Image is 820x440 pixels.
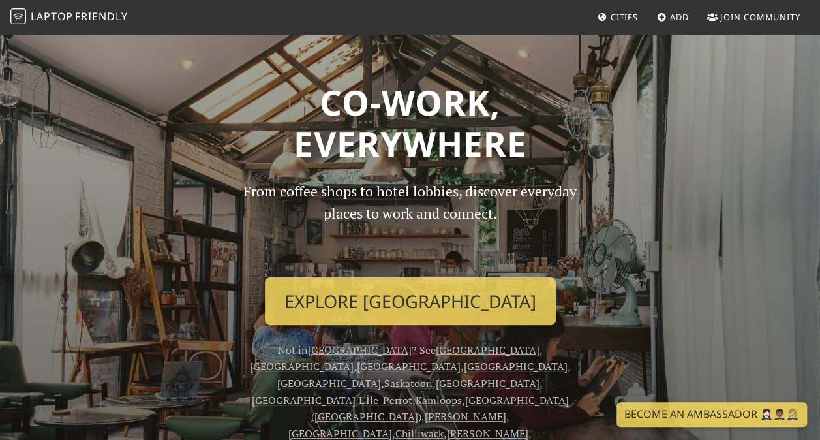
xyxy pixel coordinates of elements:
a: [GEOGRAPHIC_DATA] [436,376,539,390]
a: [GEOGRAPHIC_DATA] [308,343,412,357]
a: Add [652,5,694,29]
span: Laptop [31,9,73,24]
a: [GEOGRAPHIC_DATA] [277,376,381,390]
a: Saskatoon [384,376,433,390]
a: Join Community [702,5,806,29]
p: From coffee shops to hotel lobbies, discover everyday places to work and connect. [232,180,588,267]
a: [GEOGRAPHIC_DATA] [250,359,354,373]
img: LaptopFriendly [10,8,26,24]
a: [GEOGRAPHIC_DATA] [464,359,568,373]
a: LaptopFriendly LaptopFriendly [10,6,128,29]
span: Join Community [720,11,800,23]
a: [GEOGRAPHIC_DATA] [436,343,539,357]
a: Become an Ambassador 🤵🏻‍♀️🤵🏾‍♂️🤵🏼‍♀️ [616,402,807,427]
span: Friendly [75,9,127,24]
h1: Co-work, Everywhere [46,82,774,165]
a: Cities [592,5,643,29]
a: Kamloops [416,393,462,407]
a: L'Île-Perrot [359,393,412,407]
span: Cities [611,11,638,23]
span: Add [670,11,689,23]
a: [GEOGRAPHIC_DATA] [357,359,461,373]
a: Explore [GEOGRAPHIC_DATA] [265,277,556,326]
a: [PERSON_NAME] [425,409,506,424]
a: [GEOGRAPHIC_DATA] [252,393,356,407]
